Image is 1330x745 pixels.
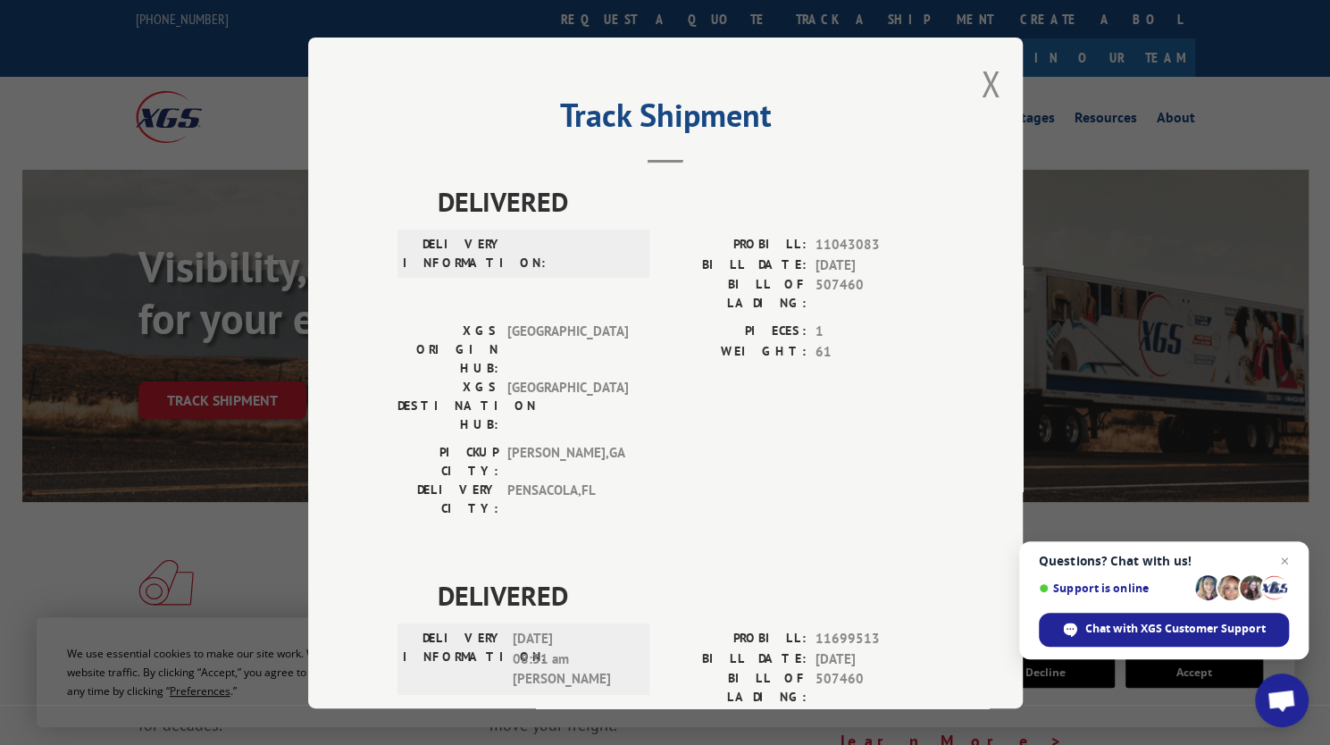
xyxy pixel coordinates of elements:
span: PENSACOLA , FL [507,481,628,518]
span: 61 [816,341,933,362]
label: DELIVERY INFORMATION: [403,629,504,690]
label: PIECES: [665,322,807,342]
span: Questions? Chat with us! [1039,554,1289,568]
label: WEIGHT: [665,341,807,362]
span: Support is online [1039,582,1189,595]
span: DELIVERED [438,181,933,222]
span: Chat with XGS Customer Support [1085,621,1266,637]
span: [DATE] 08:31 am [PERSON_NAME] [513,629,633,690]
span: Close chat [1274,550,1295,572]
span: [DATE] [816,649,933,669]
label: PICKUP CITY: [397,443,498,481]
label: DELIVERY CITY: [397,481,498,518]
label: BILL DATE: [665,649,807,669]
span: [PERSON_NAME] , GA [507,443,628,481]
span: 507460 [816,275,933,313]
div: Open chat [1255,674,1309,727]
button: Close modal [981,60,1000,107]
span: 11699513 [816,629,933,649]
span: [DATE] [816,255,933,275]
label: XGS DESTINATION HUB: [397,378,498,434]
span: 11043083 [816,235,933,255]
h2: Track Shipment [397,103,933,137]
label: BILL DATE: [665,255,807,275]
label: BILL OF LADING: [665,275,807,313]
span: [GEOGRAPHIC_DATA] [507,378,628,434]
span: [GEOGRAPHIC_DATA] [507,322,628,378]
label: PROBILL: [665,235,807,255]
span: 1 [816,322,933,342]
label: XGS ORIGIN HUB: [397,322,498,378]
span: DELIVERED [438,575,933,615]
label: BILL OF LADING: [665,669,807,707]
span: 507460 [816,669,933,707]
label: PROBILL: [665,629,807,649]
label: DELIVERY INFORMATION: [403,235,504,272]
div: Chat with XGS Customer Support [1039,613,1289,647]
